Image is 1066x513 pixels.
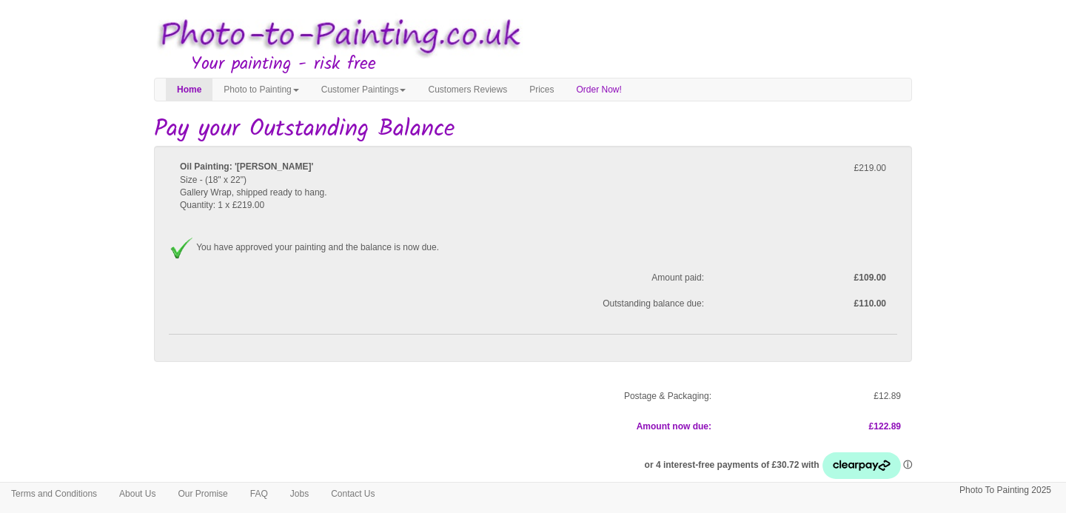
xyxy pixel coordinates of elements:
h1: Pay your Outstanding Balance [154,116,912,142]
div: Size - (18" x 22") Gallery Wrap, shipped ready to hang. Quantity: 1 x £219.00 [169,161,715,224]
p: Amount now due: [165,419,711,435]
a: Photo to Painting [212,78,309,101]
p: Postage & Packaging: [165,389,711,404]
a: Home [166,78,212,101]
a: Customer Paintings [310,78,418,101]
span: or 4 interest-free payments of £30.72 with [645,460,822,470]
a: About Us [108,483,167,505]
a: Information - Opens a dialog [903,460,912,470]
img: Approved [169,237,194,259]
b: Oil Painting: '[PERSON_NAME]' [180,161,313,172]
a: Customers Reviews [417,78,518,101]
p: £122.89 [734,419,901,435]
p: £219.00 [726,161,886,176]
label: £109.00 £110.00 [715,272,897,309]
p: Photo To Painting 2025 [959,483,1051,498]
h3: Your painting - risk free [191,55,912,74]
p: £12.89 [734,389,901,404]
span: You have approved your painting and the balance is now due. [196,242,439,252]
img: Photo to Painting [147,7,526,64]
a: FAQ [239,483,279,505]
a: Jobs [279,483,320,505]
span: Amount paid: Outstanding balance due: [169,272,715,309]
a: Prices [518,78,565,101]
a: Contact Us [320,483,386,505]
a: Order Now! [566,78,633,101]
a: Our Promise [167,483,238,505]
